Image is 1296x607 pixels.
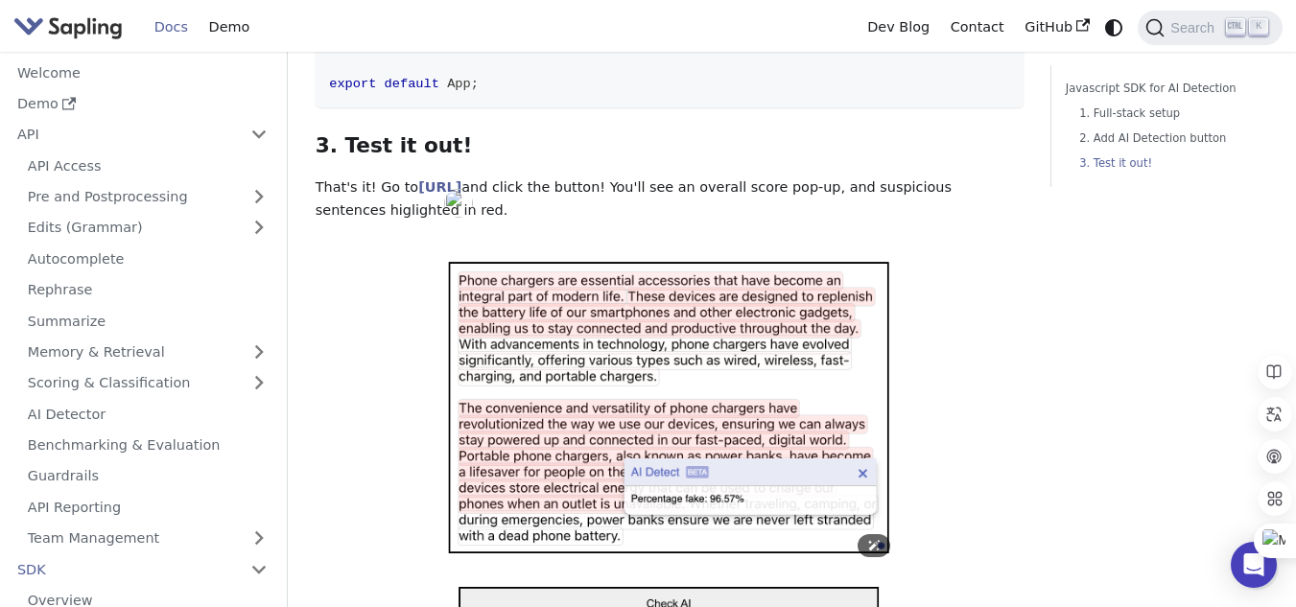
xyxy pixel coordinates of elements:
[199,12,260,42] a: Demo
[17,525,278,552] a: Team Management
[17,400,278,428] a: AI Detector
[316,176,1024,222] p: That's it! Go to and click the button! You'll see an overall score pop-up, and suspicious sentenc...
[447,77,471,91] span: App
[7,58,278,86] a: Welcome
[7,121,240,149] a: API
[17,245,278,272] a: Autocomplete
[17,432,278,459] a: Benchmarking & Evaluation
[17,307,278,335] a: Summarize
[316,133,1024,159] h3: 3. Test it out!
[1231,542,1277,588] div: Open Intercom Messenger
[17,462,278,490] a: Guardrails
[1066,80,1261,98] a: Javascript SDK for AI Detection
[17,339,278,366] a: Memory & Retrieval
[1249,18,1268,35] kbd: K
[1079,105,1255,123] a: 1. Full-stack setup
[13,13,130,41] a: Sapling.ai
[13,13,123,41] img: Sapling.ai
[17,276,278,304] a: Rephrase
[240,121,278,149] button: Collapse sidebar category 'API'
[17,214,278,242] a: Edits (Grammar)
[444,189,473,218] img: upload-icon.svg
[329,77,376,91] span: export
[385,77,439,91] span: default
[17,183,278,211] a: Pre and Postprocessing
[471,77,479,91] span: ;
[7,90,278,118] a: Demo
[1100,13,1128,41] button: Switch between dark and light mode (currently system mode)
[1014,12,1099,42] a: GitHub
[7,555,240,583] a: SDK
[17,152,278,179] a: API Access
[857,12,939,42] a: Dev Blog
[240,555,278,583] button: Collapse sidebar category 'SDK'
[1079,154,1255,173] a: 3. Test it out!
[1165,20,1226,35] span: Search
[1138,11,1282,45] button: Search (Ctrl+K)
[17,493,278,521] a: API Reporting
[1079,129,1255,148] a: 2. Add AI Detection button
[418,179,461,195] a: [URL]
[940,12,1015,42] a: Contact
[17,369,278,397] a: Scoring & Classification
[444,189,473,218] div: Alibaba Image Search
[144,12,199,42] a: Docs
